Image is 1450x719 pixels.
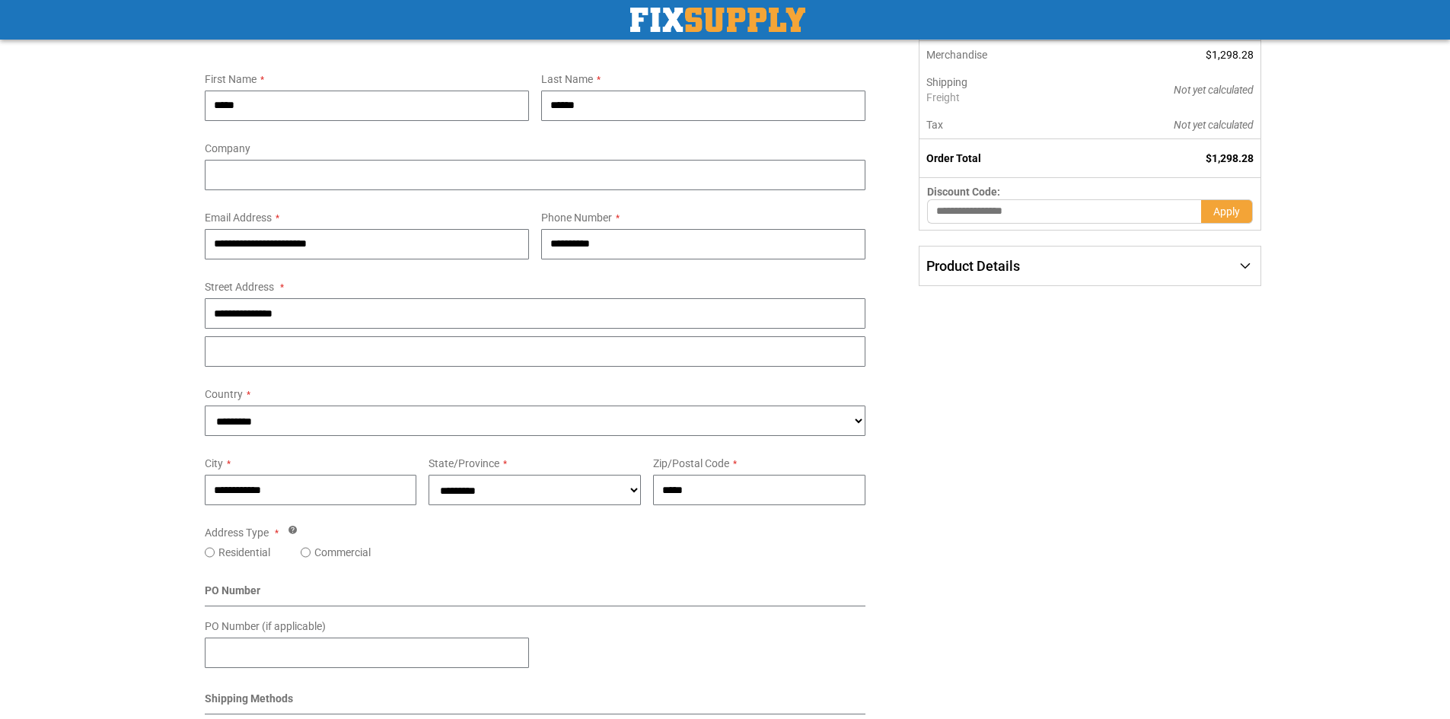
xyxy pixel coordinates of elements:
[205,620,326,632] span: PO Number (if applicable)
[205,212,272,224] span: Email Address
[541,73,593,85] span: Last Name
[429,457,499,469] span: State/Province
[1206,152,1254,164] span: $1,298.28
[927,186,1000,198] span: Discount Code:
[653,457,729,469] span: Zip/Postal Code
[1206,49,1254,61] span: $1,298.28
[314,545,371,560] label: Commercial
[205,142,250,154] span: Company
[1174,119,1254,131] span: Not yet calculated
[926,76,967,88] span: Shipping
[926,90,1063,105] span: Freight
[1201,199,1253,224] button: Apply
[630,8,805,32] img: Fix Industrial Supply
[205,691,866,714] div: Shipping Methods
[205,281,274,293] span: Street Address
[919,41,1071,68] th: Merchandise
[919,111,1071,139] th: Tax
[205,527,269,539] span: Address Type
[1213,205,1240,218] span: Apply
[218,545,270,560] label: Residential
[1174,84,1254,96] span: Not yet calculated
[926,258,1020,274] span: Product Details
[926,152,981,164] strong: Order Total
[205,388,243,400] span: Country
[205,457,223,469] span: City
[205,73,257,85] span: First Name
[630,8,805,32] a: store logo
[541,212,612,224] span: Phone Number
[205,583,866,606] div: PO Number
